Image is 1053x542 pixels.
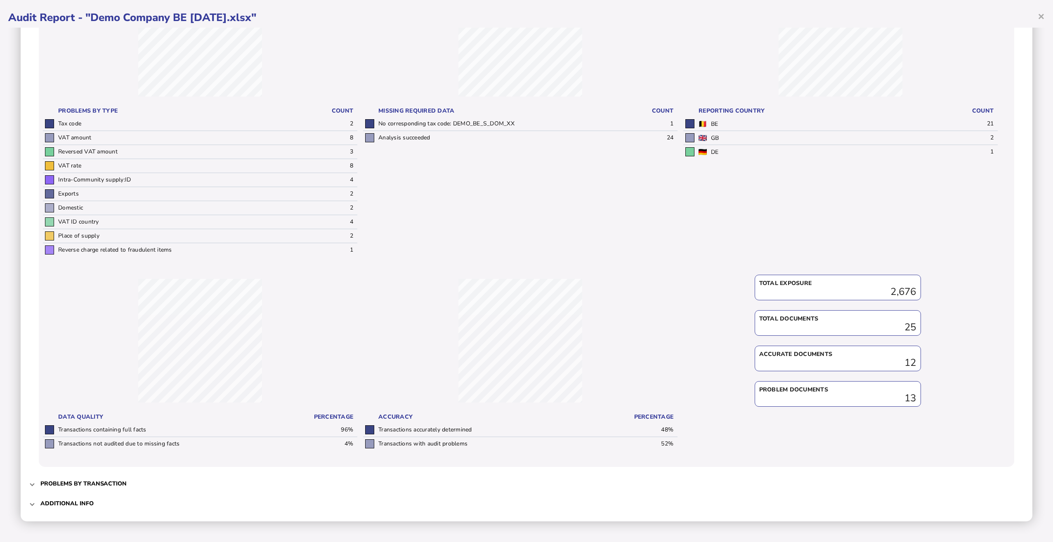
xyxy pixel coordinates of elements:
div: 13 [759,394,916,402]
td: Tax code [56,117,310,131]
div: Total exposure [759,279,916,287]
img: be.png [699,121,707,127]
th: Percentage [630,411,678,423]
div: 25 [759,323,916,331]
td: Domestic [56,201,310,215]
div: Total documents [759,315,916,323]
h1: Audit Report - "Demo Company BE [DATE].xlsx" [8,10,1045,25]
td: 1 [950,145,998,158]
td: 2 [310,187,357,201]
td: Intra-Community supply:ID [56,173,310,187]
td: 2 [310,201,357,215]
td: 3 [310,145,357,159]
label: DE [711,148,719,156]
td: 4 [310,173,357,187]
label: GB [711,134,719,142]
th: Count [630,105,678,117]
th: Accuracy [376,411,630,423]
td: VAT ID country [56,215,310,229]
th: Count [310,105,357,117]
td: 8 [310,131,357,145]
td: VAT rate [56,159,310,173]
td: Exports [56,187,310,201]
div: 12 [759,358,916,367]
td: 48% [630,423,678,437]
td: 1 [630,117,678,131]
label: BE [711,120,718,128]
td: 2 [310,229,357,243]
td: Transactions containing full facts [56,423,310,437]
td: 24 [630,131,678,144]
th: Percentage [310,411,357,423]
td: Transactions not audited due to missing facts [56,437,310,450]
td: 4 [310,215,357,229]
div: 2,676 [759,287,916,296]
td: Transactions with audit problems [376,437,630,450]
mat-expansion-panel-header: Additional info [29,493,1024,513]
td: 1 [310,243,357,257]
h3: Additional info [40,500,94,507]
td: Place of supply [56,229,310,243]
td: Analysis succeeded [376,131,630,144]
div: Accurate documents [759,350,916,358]
h3: Problems by transaction [40,480,127,488]
td: VAT amount [56,131,310,145]
td: Reversed VAT amount [56,145,310,159]
td: No corresponding tax code: DEMO_BE_S_DOM_XX [376,117,630,131]
th: Count [950,105,998,117]
td: 2 [950,131,998,145]
td: 2 [310,117,357,131]
th: Data Quality [56,411,310,423]
img: de.png [699,149,707,155]
td: 52% [630,437,678,450]
td: 4% [310,437,357,450]
img: gb.png [699,135,707,141]
td: 8 [310,159,357,173]
th: Problems by type [56,105,310,117]
mat-expansion-panel-header: Problems by transaction [29,474,1024,493]
td: Transactions accurately determined [376,423,630,437]
span: × [1038,8,1045,24]
td: 21 [950,117,998,131]
td: Reverse charge related to fraudulent items [56,243,310,257]
td: 96% [310,423,357,437]
div: Problem documents [759,386,916,394]
th: Missing required data [376,105,630,117]
th: Reporting country [696,105,950,117]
